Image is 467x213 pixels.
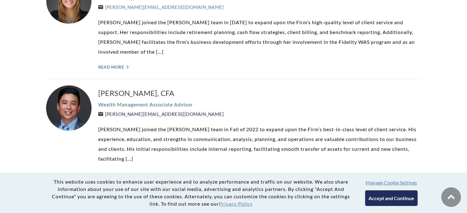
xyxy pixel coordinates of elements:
a: [PERSON_NAME][EMAIL_ADDRESS][DOMAIN_NAME] [98,4,224,10]
a: [PERSON_NAME][EMAIL_ADDRESS][DOMAIN_NAME] [98,111,224,117]
button: Accept and Continue [365,190,418,206]
p: [PERSON_NAME] joined the [PERSON_NAME] team in Fall of 2022 to expand upon the Firm’s best-in-cla... [98,124,421,164]
a: Read More "> [98,64,421,70]
a: Read More "> [98,171,421,177]
p: This website uses cookies to enhance user experience and to analyze performance and traffic on ou... [49,178,353,207]
button: Manage Cookie Settings [366,180,417,185]
a: [PERSON_NAME], CFA [98,88,421,98]
p: Wealth Management Associate Advisor [98,100,421,109]
p: [PERSON_NAME] joined the [PERSON_NAME] team in [DATE] to expand upon the Firm’s high-quality leve... [98,17,421,57]
a: Privacy Policy [219,201,253,207]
